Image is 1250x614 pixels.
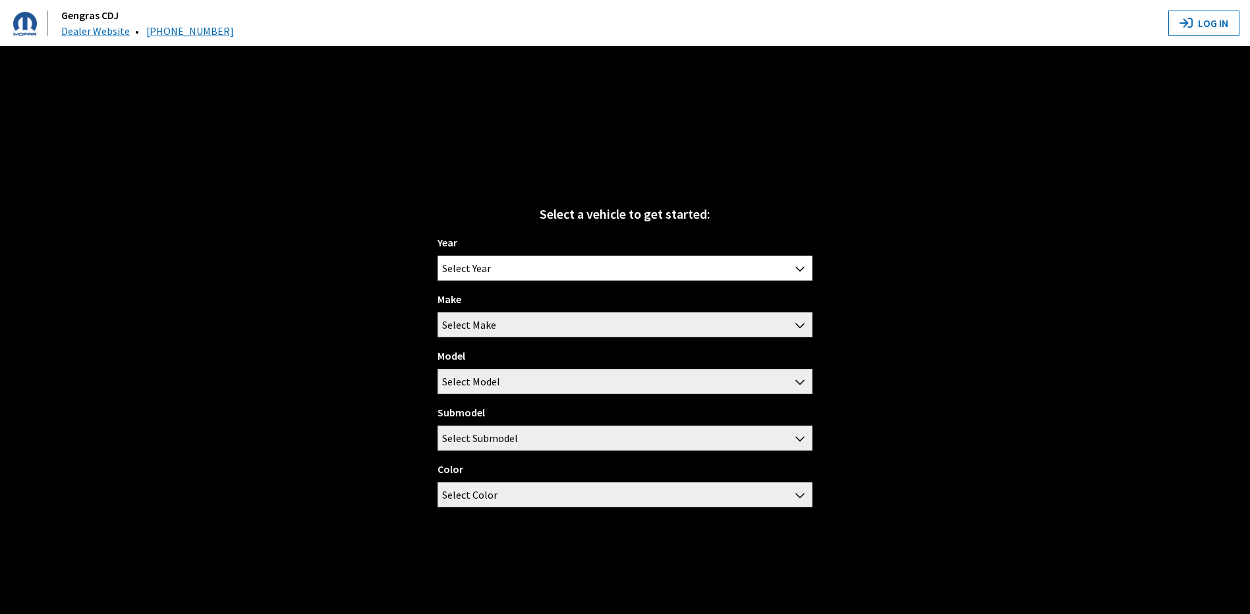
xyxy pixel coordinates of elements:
[442,426,518,450] span: Select Submodel
[438,370,811,393] span: Select Model
[438,426,811,450] span: Select Submodel
[438,313,811,337] span: Select Make
[438,483,811,507] span: Select Color
[442,483,497,507] span: Select Color
[146,24,234,38] a: [PHONE_NUMBER]
[438,256,811,280] span: Select Year
[442,313,496,337] span: Select Make
[1168,11,1239,36] button: Log In
[438,291,461,307] label: Make
[438,369,812,394] span: Select Model
[442,370,500,393] span: Select Model
[438,348,465,364] label: Model
[438,312,812,337] span: Select Make
[61,9,119,22] a: Gengras CDJ
[438,256,812,281] span: Select Year
[438,426,812,451] span: Select Submodel
[438,405,485,420] label: Submodel
[438,204,812,224] div: Select a vehicle to get started:
[13,12,37,36] img: Dashboard
[61,24,130,38] a: Dealer Website
[13,11,59,36] a: Gengras CDJ logo
[438,235,457,250] label: Year
[438,461,463,477] label: Color
[135,24,139,38] span: •
[442,256,491,280] span: Select Year
[438,482,812,507] span: Select Color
